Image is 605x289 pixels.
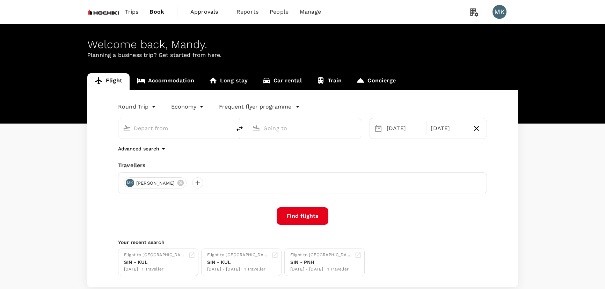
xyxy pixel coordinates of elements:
a: Train [309,73,349,90]
span: People [270,8,289,16]
div: [DATE] [384,121,425,135]
div: SIN - KUL [207,259,269,266]
span: Manage [300,8,321,16]
div: Flight to [GEOGRAPHIC_DATA] [207,252,269,259]
div: Round Trip [118,101,157,112]
div: [DATE] - [DATE] · 1 Traveller [290,266,352,273]
div: Welcome back , Mandy . [87,38,518,51]
span: Reports [236,8,258,16]
div: Travellers [118,161,487,170]
input: Going to [263,123,346,134]
a: Accommodation [130,73,202,90]
input: Depart from [134,123,217,134]
a: Flight [87,73,130,90]
a: Concierge [349,73,403,90]
button: delete [231,120,248,137]
button: Frequent flyer programme [219,103,300,111]
div: Economy [171,101,205,112]
span: [PERSON_NAME] [132,180,179,187]
div: Flight to [GEOGRAPHIC_DATA] [290,252,352,259]
div: [DATE] · 1 Traveller [124,266,185,273]
button: Advanced search [118,144,168,153]
div: MK[PERSON_NAME] [124,177,187,188]
p: Your recent search [118,239,487,246]
button: Open [226,127,228,129]
p: Advanced search [118,145,159,152]
p: Planning a business trip? Get started from here. [87,51,518,59]
img: Hochiki Asia Pacific Pte Ltd [87,4,119,20]
button: Open [356,127,357,129]
a: Car rental [255,73,309,90]
a: Long stay [202,73,255,90]
span: Approvals [190,8,225,16]
p: Frequent flyer programme [219,103,291,111]
span: Book [150,8,164,16]
div: [DATE] [428,121,469,135]
div: SIN - PNH [290,259,352,266]
div: Flight to [GEOGRAPHIC_DATA] [124,252,185,259]
div: MK [493,5,506,19]
div: [DATE] - [DATE] · 1 Traveller [207,266,269,273]
div: SIN - KUL [124,259,185,266]
div: MK [126,179,134,187]
button: Find flights [277,207,328,225]
span: Trips [125,8,139,16]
